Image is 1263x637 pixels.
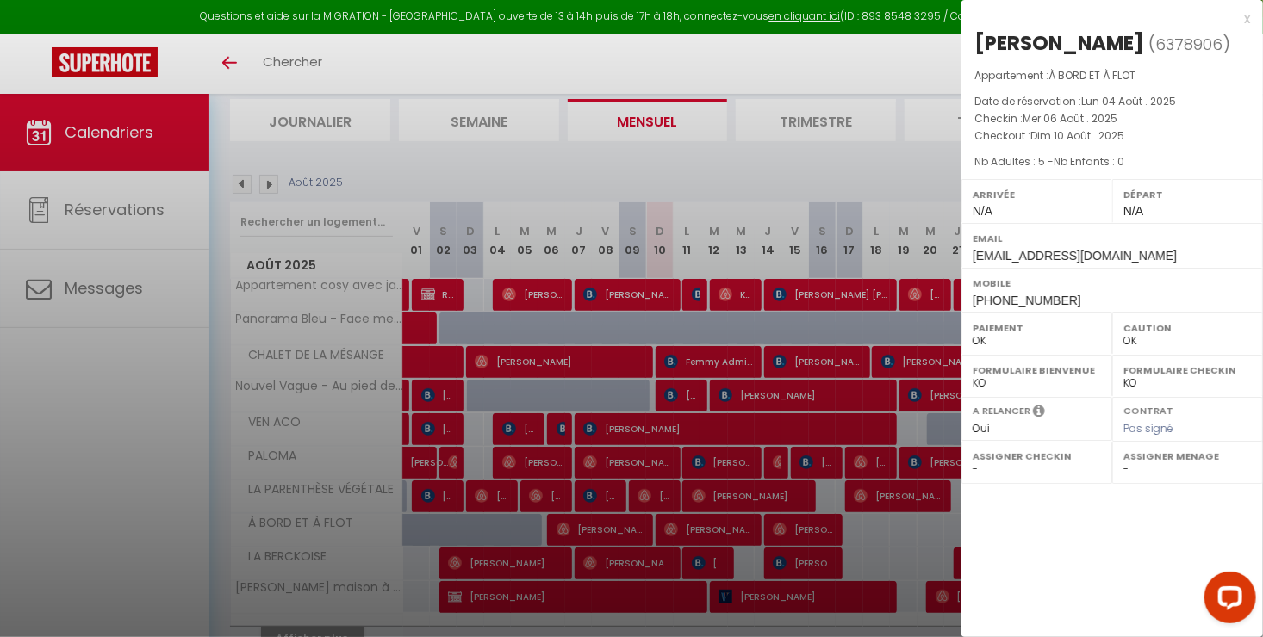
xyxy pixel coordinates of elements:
[973,186,1101,203] label: Arrivée
[973,448,1101,465] label: Assigner Checkin
[973,404,1030,418] label: A relancer
[974,67,1250,84] p: Appartement :
[1123,186,1252,203] label: Départ
[973,204,992,218] span: N/A
[1123,404,1173,415] label: Contrat
[1023,111,1117,126] span: Mer 06 Août . 2025
[974,29,1144,57] div: [PERSON_NAME]
[1033,404,1045,423] i: Sélectionner OUI si vous souhaiter envoyer les séquences de messages post-checkout
[961,9,1250,29] div: x
[1148,32,1230,56] span: ( )
[973,362,1101,379] label: Formulaire Bienvenue
[974,110,1250,127] p: Checkin :
[1123,204,1143,218] span: N/A
[973,230,1252,247] label: Email
[1048,68,1135,83] span: À BORD ET À FLOT
[974,93,1250,110] p: Date de réservation :
[973,275,1252,292] label: Mobile
[974,127,1250,145] p: Checkout :
[1054,154,1124,169] span: Nb Enfants : 0
[1123,448,1252,465] label: Assigner Menage
[1030,128,1124,143] span: Dim 10 Août . 2025
[973,294,1081,307] span: [PHONE_NUMBER]
[973,249,1177,263] span: [EMAIL_ADDRESS][DOMAIN_NAME]
[1123,421,1173,436] span: Pas signé
[1155,34,1223,55] span: 6378906
[1123,319,1252,337] label: Caution
[1123,362,1252,379] label: Formulaire Checkin
[1081,94,1176,108] span: Lun 04 Août . 2025
[974,154,1124,169] span: Nb Adultes : 5 -
[1191,565,1263,637] iframe: LiveChat chat widget
[973,319,1101,337] label: Paiement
